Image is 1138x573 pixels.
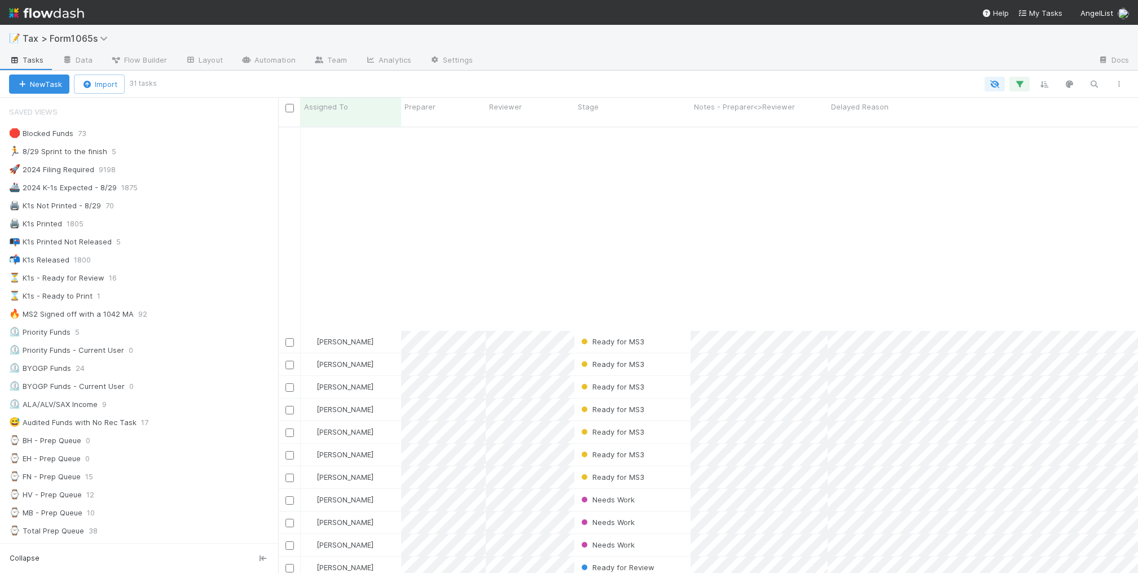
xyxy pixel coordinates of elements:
span: Preparer [405,101,436,112]
div: K1s Printed [9,217,62,231]
div: MB - Prep Queue [9,506,82,520]
a: Analytics [356,52,420,70]
span: Flow Builder [111,54,167,65]
div: [PERSON_NAME] [305,336,374,347]
span: ⏲️ [9,399,20,409]
span: Ready for MS3 [579,360,644,369]
span: 5 [75,325,91,339]
a: Flow Builder [102,52,176,70]
div: 2024 K-1s Expected - 8/29 [9,181,117,195]
button: NewTask [9,75,69,94]
span: 1 [97,289,112,303]
span: 0 [86,434,102,448]
input: Toggle Row Selected [285,406,294,414]
input: Toggle Row Selected [285,474,294,482]
span: Assigned To [304,101,348,112]
div: Ready for MS3 [579,404,644,415]
div: [PERSON_NAME] [305,494,374,505]
span: Ready for MS3 [579,427,644,436]
span: My Tasks [1018,8,1062,18]
span: Needs Work [579,495,635,504]
div: Ready for MS3 [579,358,644,370]
span: Ready for MS3 [579,473,644,482]
span: [PERSON_NAME] [317,473,374,482]
div: K1s Not Printed - 8/29 [9,199,101,213]
div: 8/29 Sprint to the finish [9,145,107,159]
input: Toggle Row Selected [285,338,294,347]
span: Ready for MS3 [579,382,644,391]
span: Needs Work [579,518,635,527]
div: BH - Prep Queue [9,434,81,448]
a: Docs [1089,52,1138,70]
input: Toggle Row Selected [285,428,294,437]
div: BYOGP Funds [9,361,71,375]
span: 🖨️ [9,200,20,210]
span: [PERSON_NAME] [317,518,374,527]
span: 📬 [9,255,20,264]
input: Toggle All Rows Selected [285,104,294,112]
span: 1800 [74,253,102,267]
div: Needs Work [579,539,635,550]
input: Toggle Row Selected [285,496,294,505]
span: [PERSON_NAME] [317,563,374,572]
div: K1s Printed Not Released [9,235,112,249]
a: Settings [420,52,482,70]
img: avatar_711f55b7-5a46-40da-996f-bc93b6b86381.png [306,337,315,346]
span: Stage [578,101,599,112]
img: avatar_711f55b7-5a46-40da-996f-bc93b6b86381.png [306,540,315,549]
span: 15 [85,470,104,484]
span: 🖨️ [9,218,20,228]
span: Tasks [9,54,44,65]
div: BYOGP Funds - Current User [9,379,125,393]
div: [PERSON_NAME] [305,562,374,573]
a: My Tasks [1018,7,1062,19]
div: HV - Prep Queue [9,488,82,502]
div: Total Prep Queue [9,524,84,538]
input: Toggle Row Selected [285,564,294,572]
div: EH - Prep Queue [9,452,81,466]
span: 5 [112,145,128,159]
div: [PERSON_NAME] [305,404,374,415]
span: AngelList [1080,8,1113,18]
span: [PERSON_NAME] [317,360,374,369]
span: 🛑 [9,128,20,138]
span: 1 [153,542,168,556]
span: 0 [85,452,101,466]
span: 🚀 [9,164,20,174]
img: avatar_711f55b7-5a46-40da-996f-bc93b6b86381.png [306,495,315,504]
div: Help [982,7,1009,19]
div: [PERSON_NAME] [305,471,374,483]
img: logo-inverted-e16ddd16eac7371096b0.svg [9,3,84,23]
span: Reviewer [489,101,522,112]
span: Delayed Reason [831,101,889,112]
div: 2024 Filing Required [9,163,94,177]
a: Team [305,52,356,70]
img: avatar_711f55b7-5a46-40da-996f-bc93b6b86381.png [306,518,315,527]
span: ⌚ [9,453,20,463]
div: Blocked Funds [9,126,73,141]
div: Needs Work [579,517,635,528]
span: 24 [76,361,96,375]
span: ⌚ [9,435,20,445]
span: Tax > Form1065s [23,33,113,44]
div: BH - Not Printed or Released - 8/29 [9,542,149,556]
span: Ready for MS3 [579,337,644,346]
div: Ready for Review [579,562,654,573]
div: Audited Funds with No Rec Task [9,415,137,430]
span: 70 [106,199,125,213]
span: 10 [87,506,106,520]
span: 16 [109,271,128,285]
span: 92 [138,307,159,321]
div: [PERSON_NAME] [305,381,374,392]
span: 😅 [9,417,20,427]
span: Collapse [10,553,39,563]
small: 31 tasks [129,78,157,89]
span: 📭 [9,237,20,246]
span: [PERSON_NAME] [317,337,374,346]
span: 🚢 [9,182,20,192]
div: Ready for MS3 [579,381,644,392]
input: Toggle Row Selected [285,361,294,369]
span: Needs Work [579,540,635,549]
button: Import [74,75,125,94]
span: ⌚ [9,526,20,535]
